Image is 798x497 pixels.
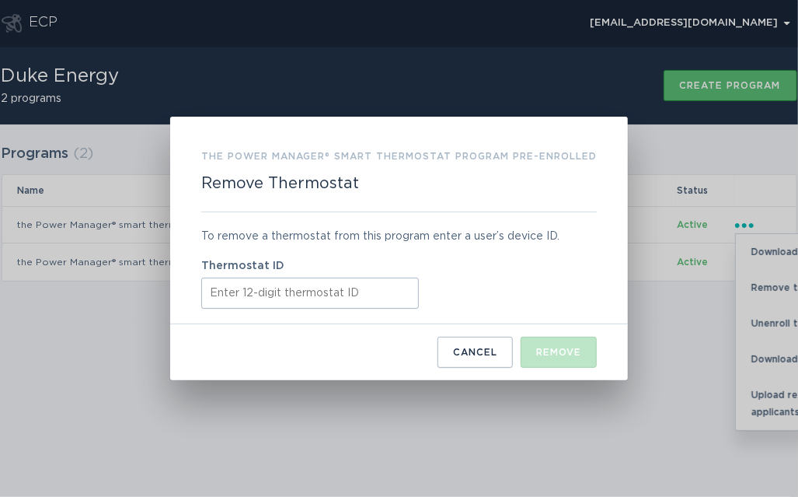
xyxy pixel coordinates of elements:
[521,337,597,368] button: Remove
[201,228,590,245] div: To remove a thermostat from this program enter a user’s device ID.
[201,174,359,193] h2: Remove Thermostat
[201,261,590,271] label: Thermostat ID
[453,348,497,357] div: Cancel
[201,278,419,309] input: Thermostat ID
[536,348,581,357] div: Remove
[170,117,628,380] div: Remove Thermostat
[201,148,597,165] h3: the Power Manager® smart thermostat program Pre-Enrolled
[437,337,513,368] button: Cancel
